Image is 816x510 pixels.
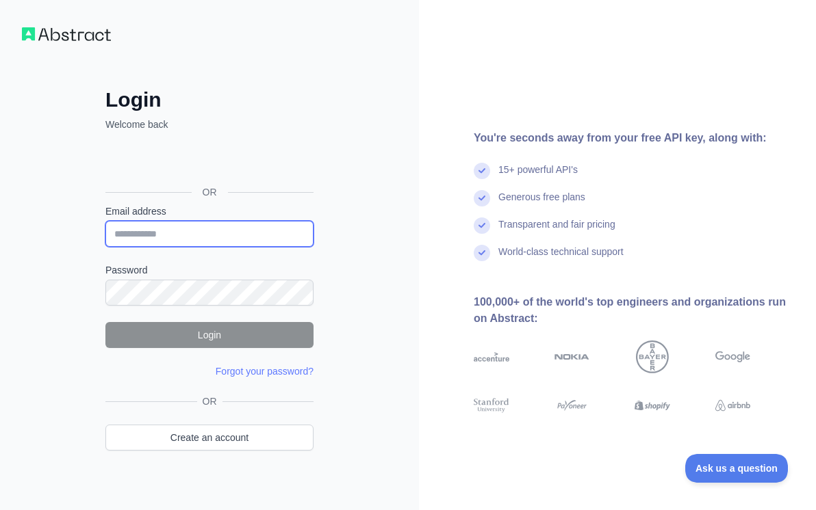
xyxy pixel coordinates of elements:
[192,185,228,199] span: OR
[22,27,111,41] img: Workflow
[554,397,590,414] img: payoneer
[216,366,314,377] a: Forgot your password?
[554,340,590,373] img: nokia
[474,163,490,179] img: check mark
[474,245,490,261] img: check mark
[474,130,794,146] div: You're seconds away from your free API key, along with:
[474,294,794,327] div: 100,000+ of the world's top engineers and organizations run on Abstract:
[105,88,314,112] h2: Login
[498,245,624,272] div: World-class technical support
[498,163,578,190] div: 15+ powerful API's
[105,425,314,451] a: Create an account
[636,340,669,373] img: bayer
[474,340,509,373] img: accenture
[474,217,490,234] img: check mark
[197,394,222,408] span: OR
[635,397,670,414] img: shopify
[498,190,585,217] div: Generous free plans
[685,454,789,483] iframe: Toggle Customer Support
[474,397,509,414] img: stanford university
[498,217,615,245] div: Transparent and fair pricing
[105,322,314,348] button: Login
[474,190,490,206] img: check mark
[99,146,318,176] iframe: Sign in with Google Button
[715,340,751,373] img: google
[105,118,314,131] p: Welcome back
[105,204,314,218] label: Email address
[715,397,751,414] img: airbnb
[105,263,314,277] label: Password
